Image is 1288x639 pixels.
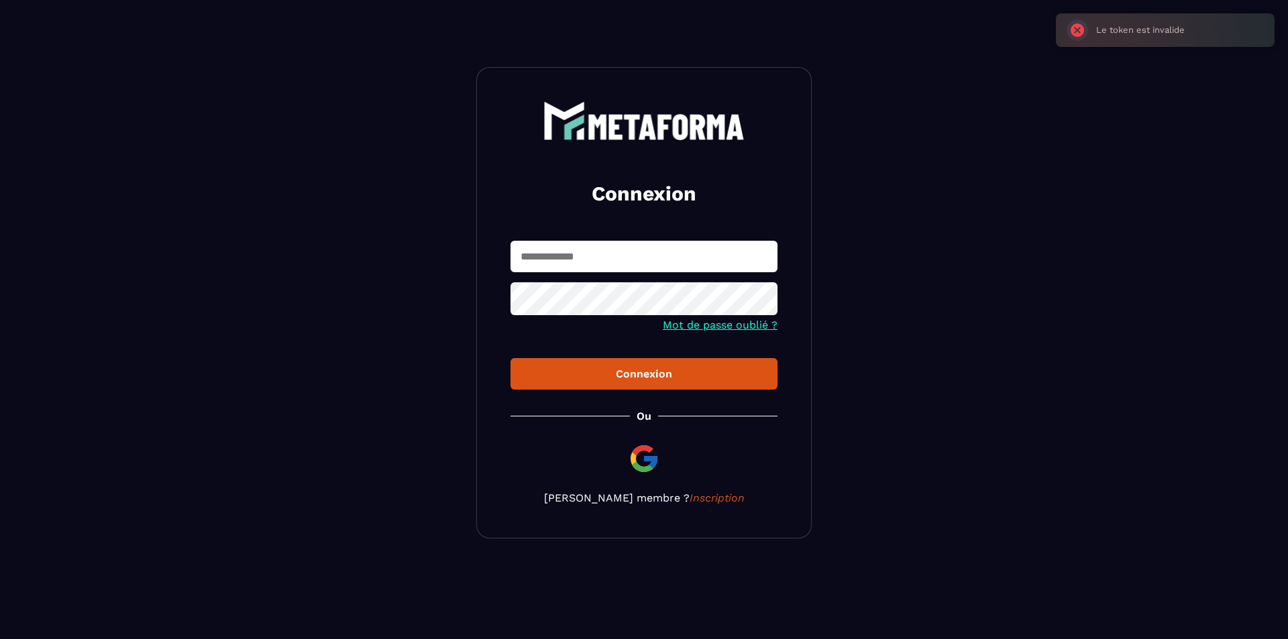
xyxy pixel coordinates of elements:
[527,180,761,207] h2: Connexion
[511,101,777,140] a: logo
[628,443,660,475] img: google
[637,410,651,422] p: Ou
[521,367,767,380] div: Connexion
[511,491,777,504] p: [PERSON_NAME] membre ?
[543,101,745,140] img: logo
[690,491,745,504] a: Inscription
[663,318,777,331] a: Mot de passe oublié ?
[511,358,777,390] button: Connexion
